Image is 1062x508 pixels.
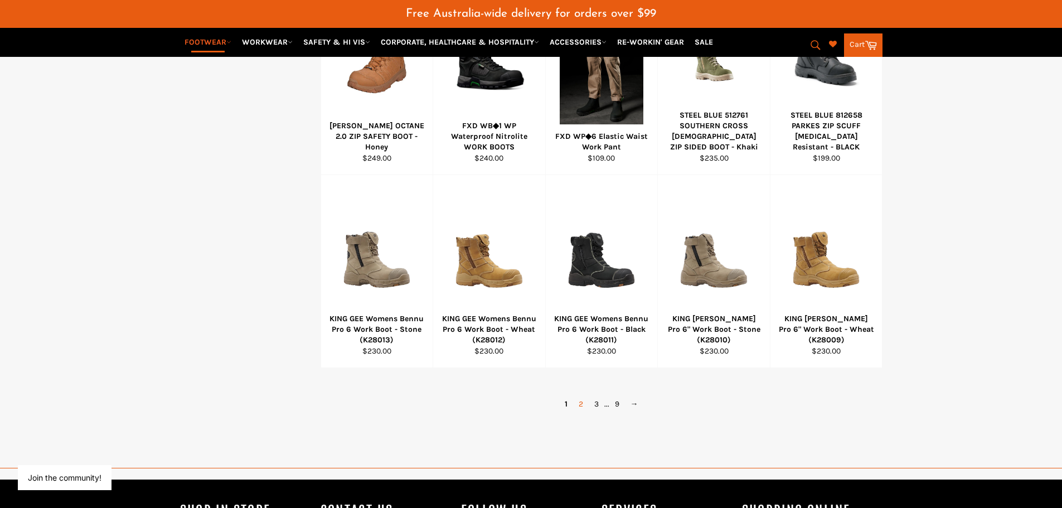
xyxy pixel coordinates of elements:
[613,32,688,52] a: RE-WORKIN' GEAR
[665,110,763,153] div: STEEL BLUE 512761 SOUTHERN CROSS [DEMOGRAPHIC_DATA] ZIP SIDED BOOT - Khaki
[657,175,770,368] a: KING GEE Bennu Pro 6KING [PERSON_NAME] Pro 6" Work Boot - Stone (K28010)$230.00
[321,175,433,368] a: KING GEE Womens Bennu Pro 6 Work Boot - Stone (K28013)KING GEE Womens Bennu Pro 6 Work Boot - Sto...
[777,313,875,346] div: KING [PERSON_NAME] Pro 6" Work Boot - Wheat (K28009)
[559,396,573,412] span: 1
[299,32,375,52] a: SAFETY & HI VIS
[433,175,545,368] a: KING GEE Womens Bennu Pro 6 Work Boot - Wheat (K28012)KING GEE Womens Bennu Pro 6 Work Boot - Whe...
[770,175,882,368] a: KING GEE Bennu Pro 6KING [PERSON_NAME] Pro 6" Work Boot - Wheat (K28009)$230.00
[690,32,717,52] a: SALE
[406,8,656,20] span: Free Australia-wide delivery for orders over $99
[625,396,644,412] a: →
[237,32,297,52] a: WORKWEAR
[777,110,875,153] div: STEEL BLUE 812658 PARKES ZIP SCUFF [MEDICAL_DATA] Resistant - BLACK
[552,131,651,153] div: FXD WP◆6 Elastic Waist Work Pant
[376,32,544,52] a: CORPORATE, HEALTHCARE & HOSPITALITY
[665,313,763,346] div: KING [PERSON_NAME] Pro 6" Work Boot - Stone (K28010)
[844,33,882,57] a: Cart
[440,120,539,153] div: FXD WB◆1 WP Waterproof Nitrolite WORK BOOTS
[604,399,609,409] span: ...
[440,313,539,346] div: KING GEE Womens Bennu Pro 6 Work Boot - Wheat (K28012)
[552,313,651,346] div: KING GEE Womens Bennu Pro 6 Work Boot - Black (K28011)
[573,396,589,412] a: 2
[545,175,658,368] a: KING GEE Womens Bennu Pro 6 Work Boot - Black (K28011)KING GEE Womens Bennu Pro 6 Work Boot - Bla...
[589,396,604,412] a: 3
[28,473,101,482] button: Join the community!
[180,32,236,52] a: FOOTWEAR
[328,313,426,346] div: KING GEE Womens Bennu Pro 6 Work Boot - Stone (K28013)
[328,120,426,153] div: [PERSON_NAME] OCTANE 2.0 ZIP SAFETY BOOT - Honey
[609,396,625,412] a: 9
[545,32,611,52] a: ACCESSORIES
